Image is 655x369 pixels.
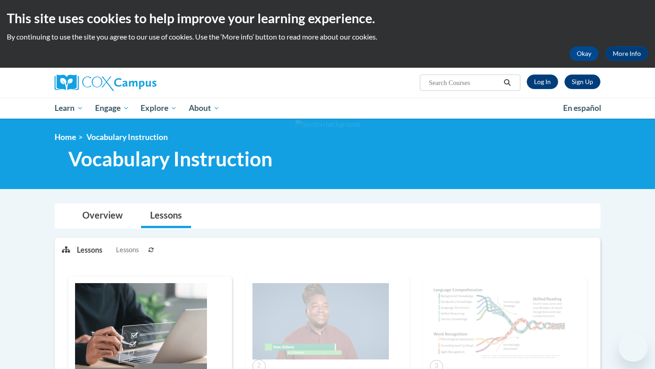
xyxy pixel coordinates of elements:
p: By continuing to use the site you agree to our use of cookies. Use the ‘More info’ button to read... [7,32,648,42]
a: Engage [89,98,135,119]
span: Explore [141,103,177,114]
a: Learn [49,98,89,119]
button: Okay [569,46,599,61]
div: Main menu [41,98,614,119]
img: Cox Campus [55,75,156,91]
span: Lessons [116,245,139,255]
iframe: Button to launch messaging window [619,333,648,362]
a: Log In [527,75,558,89]
img: Course Image [252,283,389,359]
a: Register [564,75,600,89]
h2: This site uses cookies to help improve your learning experience. [7,9,648,27]
span: Learn [55,103,83,114]
a: Explore [135,98,183,119]
a: Cox Campus [55,75,227,91]
a: Home [55,132,76,142]
a: Lessons [141,204,191,228]
a: Overview [73,204,132,228]
span: Vocabulary Instruction [86,132,168,142]
span: Vocabulary Instruction [68,147,272,171]
a: En español [557,99,607,118]
a: More Info [605,46,648,61]
i:  [504,80,512,86]
p: Lessons [77,245,102,255]
span: About [189,103,220,114]
input: Search Courses [428,77,501,88]
img: Course Image [430,283,566,360]
button: Search [501,77,514,88]
img: Section background [295,120,360,130]
span: Engage [95,103,129,114]
span: En español [563,103,601,113]
a: About [183,98,226,119]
